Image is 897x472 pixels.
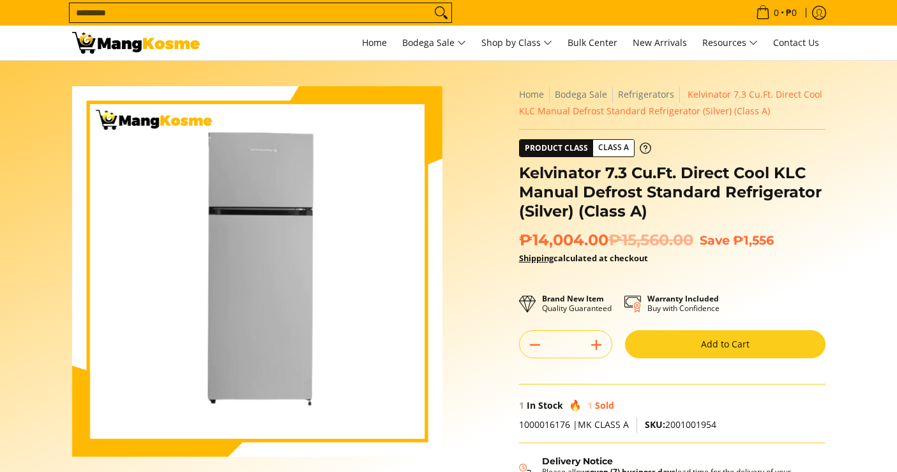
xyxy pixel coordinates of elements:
[519,252,648,264] strong: calculated at checkout
[72,32,200,54] img: Kelvinator 7.3 Cu.Ft. Direct Cool KLC Manual Defrost Standard Refriger | Mang Kosme
[733,232,774,248] span: ₱1,556
[645,418,716,430] span: 2001001954
[595,399,614,411] span: Sold
[481,35,552,51] span: Shop by Class
[519,88,822,117] span: Kelvinator 7.3 Cu.Ft. Direct Cool KLC Manual Defrost Standard Refrigerator (Silver) (Class A)
[647,294,720,313] p: Buy with Confidence
[645,418,665,430] span: SKU:
[362,36,387,49] span: Home
[593,140,634,156] span: Class A
[633,36,687,49] span: New Arrivals
[555,88,607,100] a: Bodega Sale
[356,26,393,60] a: Home
[431,3,451,22] button: Search
[519,231,693,250] span: ₱14,004.00
[519,252,554,264] a: Shipping
[519,139,651,157] a: Product Class Class A
[752,6,801,20] span: •
[626,26,693,60] a: New Arrivals
[527,399,563,411] span: In Stock
[72,86,442,457] img: Kelvinator 7.3 Cu.Ft. Direct Cool KLC Manual Defrost Standard Refrigerator (Silver) (Class A)
[519,164,825,221] h1: Kelvinator 7.3 Cu.Ft. Direct Cool KLC Manual Defrost Standard Refrigerator (Silver) (Class A)
[396,26,472,60] a: Bodega Sale
[542,455,613,467] strong: Delivery Notice
[696,26,764,60] a: Resources
[700,232,730,248] span: Save
[519,88,544,100] a: Home
[519,418,629,430] span: 1000016176 |MK CLASS A
[647,293,719,304] strong: Warranty Included
[402,35,466,51] span: Bodega Sale
[618,88,674,100] a: Refrigerators
[587,399,592,411] span: 1
[520,140,593,156] span: Product Class
[773,36,819,49] span: Contact Us
[542,294,612,313] p: Quality Guaranteed
[520,335,550,355] button: Subtract
[475,26,559,60] a: Shop by Class
[767,26,825,60] a: Contact Us
[519,399,524,411] span: 1
[581,335,612,355] button: Add
[772,8,781,17] span: 0
[519,86,825,119] nav: Breadcrumbs
[213,26,825,60] nav: Main Menu
[625,330,825,358] button: Add to Cart
[608,231,693,250] del: ₱15,560.00
[568,36,617,49] span: Bulk Center
[542,293,604,304] strong: Brand New Item
[561,26,624,60] a: Bulk Center
[784,8,799,17] span: ₱0
[702,35,758,51] span: Resources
